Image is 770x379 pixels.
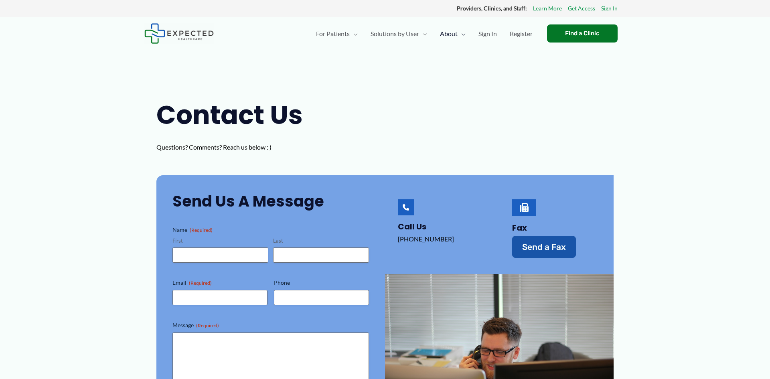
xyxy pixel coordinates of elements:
span: (Required) [190,227,213,233]
label: Email [172,279,267,287]
a: Get Access [568,3,595,14]
span: Menu Toggle [458,20,466,48]
label: Phone [274,279,369,287]
nav: Primary Site Navigation [310,20,539,48]
a: Find a Clinic [547,24,618,43]
a: Call Us [398,199,414,215]
span: For Patients [316,20,350,48]
strong: Providers, Clinics, and Staff: [457,5,527,12]
span: Menu Toggle [350,20,358,48]
a: Sign In [601,3,618,14]
span: (Required) [196,322,219,328]
span: Solutions by User [371,20,419,48]
legend: Name [172,226,213,234]
p: Questions? Comments? Reach us below : ) [156,141,321,153]
span: Send a Fax [522,243,566,251]
span: Sign In [478,20,497,48]
a: Send a Fax [512,236,576,258]
span: Register [510,20,533,48]
a: Solutions by UserMenu Toggle [364,20,434,48]
label: Message [172,321,369,329]
p: [PHONE_NUMBER]‬‬ [398,233,483,245]
a: Call Us [398,221,426,232]
label: Last [273,237,369,245]
label: First [172,237,268,245]
a: AboutMenu Toggle [434,20,472,48]
a: Learn More [533,3,562,14]
h1: Contact Us [156,97,321,133]
a: Register [503,20,539,48]
h4: Fax [512,223,598,233]
span: Menu Toggle [419,20,427,48]
a: For PatientsMenu Toggle [310,20,364,48]
h2: Send Us a Message [172,191,369,211]
span: About [440,20,458,48]
a: Sign In [472,20,503,48]
img: Expected Healthcare Logo - side, dark font, small [144,23,214,44]
span: (Required) [189,280,212,286]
